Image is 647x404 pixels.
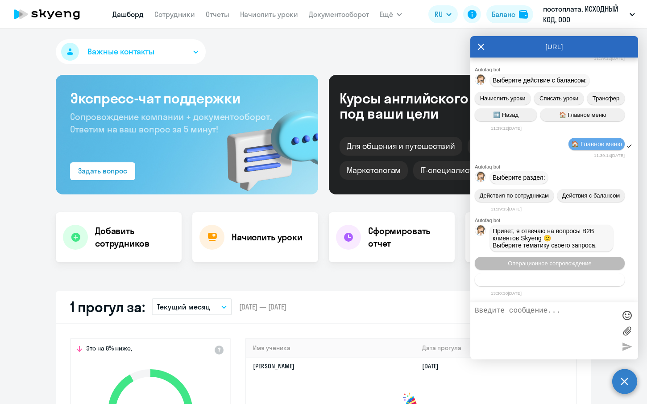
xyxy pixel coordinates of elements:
[571,140,622,148] span: 🏠 Главное меню
[340,161,408,180] div: Маркетологам
[206,10,229,19] a: Отчеты
[493,227,597,249] span: Привет, я отвечаю на вопросы B2B клиентов Skyeng 🙂 Выберите тематику своего запроса.
[493,77,587,84] span: Выберите действие с балансом:
[562,192,620,199] span: Действия с балансом
[492,9,515,20] div: Баланс
[475,74,486,87] img: bot avatar
[380,5,402,23] button: Ещё
[422,362,446,370] a: [DATE]
[415,339,576,357] th: Дата прогула
[480,95,526,102] span: Начислить уроки
[475,164,638,169] div: Autofaq bot
[87,46,154,58] span: Важные контакты
[587,92,625,105] button: Трансфер
[95,225,174,250] h4: Добавить сотрудников
[340,91,492,121] div: Курсы английского под ваши цели
[86,344,132,355] span: Это на 8% ниже,
[214,94,318,194] img: bg-img
[543,4,626,25] p: постоплата, ИСХОДНЫЙ КОД, ООО
[593,95,620,102] span: Трансфер
[493,111,518,118] span: ➡️ Назад
[493,174,545,181] span: Выберите раздел:
[468,137,574,156] div: Бизнес и командировки
[157,301,210,312] p: Текущий месяц
[240,10,298,19] a: Начислить уроки
[475,108,537,121] button: ➡️ Назад
[152,298,232,315] button: Текущий месяц
[246,339,415,357] th: Имя ученика
[540,108,625,121] button: 🏠 Главное меню
[475,67,638,72] div: Autofaq bot
[480,192,549,199] span: Действия по сотрудникам
[475,189,554,202] button: Действия по сотрудникам
[513,276,587,283] span: Тематики документооборот
[594,153,625,158] time: 11:39:14[DATE]
[486,5,533,23] button: Балансbalance
[368,225,448,250] h4: Сформировать отчет
[491,206,522,211] time: 11:39:15[DATE]
[253,362,294,370] a: [PERSON_NAME]
[413,161,490,180] div: IT-специалистам
[539,4,639,25] button: постоплата, ИСХОДНЫЙ КОД, ООО
[475,273,625,286] button: Тематики документооборот
[559,111,606,118] span: 🏠 Главное меню
[112,10,144,19] a: Дашборд
[539,95,578,102] span: Списать уроки
[309,10,369,19] a: Документооборот
[340,137,462,156] div: Для общения и путешествий
[557,189,625,202] button: Действия с балансом
[154,10,195,19] a: Сотрудники
[70,89,304,107] h3: Экспресс-чат поддержки
[519,10,528,19] img: balance
[78,165,127,176] div: Задать вопрос
[534,92,584,105] button: Списать уроки
[232,231,303,243] h4: Начислить уроки
[435,9,443,20] span: RU
[70,162,135,180] button: Задать вопрос
[594,56,625,61] time: 11:39:12[DATE]
[428,5,458,23] button: RU
[380,9,393,20] span: Ещё
[475,92,531,105] button: Начислить уроки
[239,302,286,312] span: [DATE] — [DATE]
[475,225,486,238] img: bot avatar
[475,218,638,223] div: Autofaq bot
[475,172,486,185] img: bot avatar
[56,39,206,64] button: Важные контакты
[491,291,522,296] time: 13:30:30[DATE]
[620,324,634,338] label: Лимит 10 файлов
[70,111,272,135] span: Сопровождение компании + документооборот. Ответим на ваш вопрос за 5 минут!
[70,298,145,316] h2: 1 прогул за:
[508,260,592,267] span: Операционное сопровождение
[475,257,625,270] button: Операционное сопровождение
[491,126,522,131] time: 11:39:12[DATE]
